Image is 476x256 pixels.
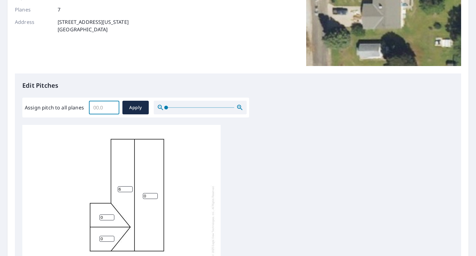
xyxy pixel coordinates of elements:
p: Address [15,18,52,33]
input: 00.0 [89,99,119,116]
p: Planes [15,6,52,13]
label: Assign pitch to all planes [25,104,84,111]
span: Apply [127,104,144,112]
p: 7 [58,6,60,13]
p: [STREET_ADDRESS][US_STATE] [GEOGRAPHIC_DATA] [58,18,129,33]
button: Apply [122,101,149,114]
p: Edit Pitches [22,81,454,90]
